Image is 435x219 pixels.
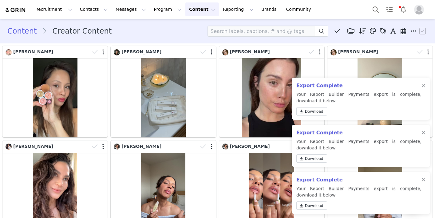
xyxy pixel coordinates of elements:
[5,7,26,13] img: grin logo
[283,2,318,16] a: Community
[150,2,185,16] button: Program
[114,49,120,55] img: 9f48b9d9-173d-42e8-a074-fa4ab66510ec.jpg
[114,144,120,150] img: dac7df61-00fd-4e14-968c-d86fbc93bcca.jpg
[258,2,282,16] a: Brands
[414,5,424,14] img: placeholder-profile.jpg
[112,2,150,16] button: Messages
[13,144,53,149] span: [PERSON_NAME]
[305,156,323,161] span: Download
[208,26,315,37] input: Search labels, captions, # and @ tags
[230,144,270,149] span: [PERSON_NAME]
[296,129,421,136] h2: Export Complete
[296,91,421,118] p: Your Report Builder Payments export is complete, download it below
[6,49,12,55] img: 498742a0-6aa9-4236-92a0-c12c5bbfcc1c.jpg
[296,201,327,210] a: Download
[296,185,421,212] p: Your Report Builder Payments export is complete, download it below
[222,49,228,55] img: f23f1c56-d320-4a2e-b9d2-7c13354fbcd3.jpg
[296,176,421,184] h2: Export Complete
[13,49,53,54] span: [PERSON_NAME]
[305,109,323,114] span: Download
[121,144,161,149] span: [PERSON_NAME]
[330,49,337,55] img: f23f1c56-d320-4a2e-b9d2-7c13354fbcd3.jpg
[230,49,270,54] span: [PERSON_NAME]
[296,154,327,163] a: Download
[121,49,161,54] span: [PERSON_NAME]
[305,203,323,209] span: Download
[32,2,76,16] button: Recruitment
[296,82,421,89] h2: Export Complete
[7,26,42,37] a: Content
[338,49,378,54] span: [PERSON_NAME]
[296,107,327,116] a: Download
[222,144,228,150] img: dac7df61-00fd-4e14-968c-d86fbc93bcca.jpg
[76,2,112,16] button: Contacts
[410,5,430,14] button: Profile
[383,2,396,16] a: Tasks
[397,2,410,16] button: Notifications
[219,2,257,16] button: Reporting
[185,2,219,16] button: Content
[6,144,12,150] img: a8062462-603e-455f-8547-9367488f32f5.jpg
[369,2,382,16] button: Search
[296,138,421,165] p: Your Report Builder Payments export is complete, download it below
